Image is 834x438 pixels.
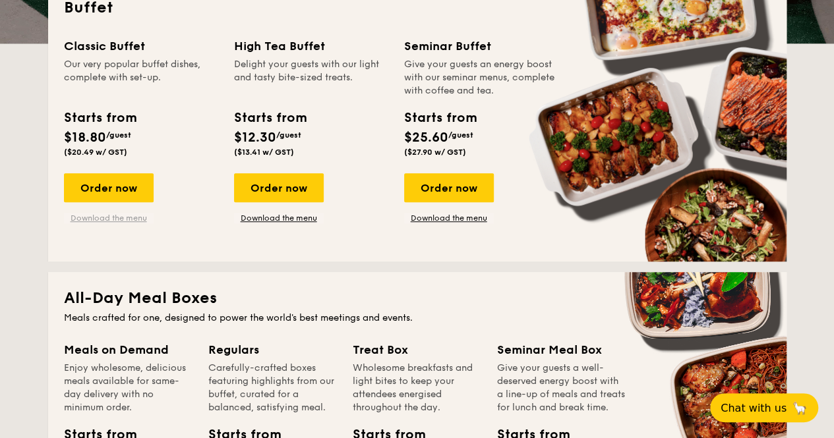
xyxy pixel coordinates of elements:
span: Chat with us [721,402,787,414]
div: Regulars [208,341,337,359]
div: Carefully-crafted boxes featuring highlights from our buffet, curated for a balanced, satisfying ... [208,362,337,414]
span: ($13.41 w/ GST) [234,148,294,157]
span: ($27.90 w/ GST) [404,148,466,157]
span: /guest [276,130,301,140]
div: Wholesome breakfasts and light bites to keep your attendees energised throughout the day. [353,362,481,414]
div: Starts from [404,108,476,128]
div: Delight your guests with our light and tasty bite-sized treats. [234,58,388,97]
div: Starts from [234,108,306,128]
span: 🦙 [792,400,808,416]
div: Our very popular buffet dishes, complete with set-up. [64,58,218,97]
div: High Tea Buffet [234,37,388,55]
span: /guest [106,130,131,140]
h2: All-Day Meal Boxes [64,288,771,309]
button: Chat with us🦙 [710,393,818,422]
a: Download the menu [64,213,154,223]
div: Give your guests a well-deserved energy boost with a line-up of meals and treats for lunch and br... [497,362,626,414]
span: /guest [448,130,473,140]
div: Meals on Demand [64,341,193,359]
div: Starts from [64,108,136,128]
div: Order now [404,173,494,202]
div: Classic Buffet [64,37,218,55]
div: Order now [234,173,324,202]
span: $18.80 [64,130,106,146]
div: Treat Box [353,341,481,359]
div: Order now [64,173,154,202]
span: $25.60 [404,130,448,146]
div: Meals crafted for one, designed to power the world's best meetings and events. [64,312,771,325]
span: ($20.49 w/ GST) [64,148,127,157]
span: $12.30 [234,130,276,146]
div: Seminar Meal Box [497,341,626,359]
a: Download the menu [404,213,494,223]
div: Seminar Buffet [404,37,558,55]
div: Enjoy wholesome, delicious meals available for same-day delivery with no minimum order. [64,362,193,414]
a: Download the menu [234,213,324,223]
div: Give your guests an energy boost with our seminar menus, complete with coffee and tea. [404,58,558,97]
